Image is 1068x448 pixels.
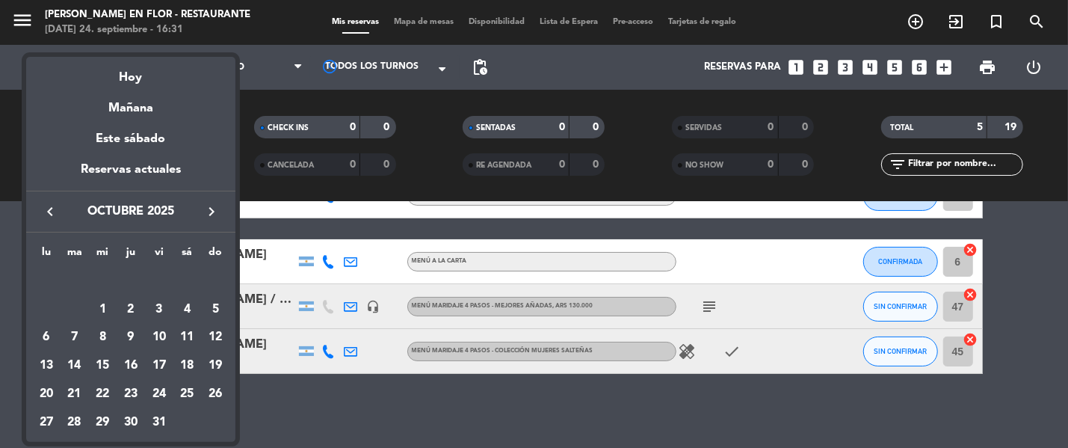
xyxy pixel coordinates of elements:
[173,380,202,408] td: 25 de octubre de 2025
[118,297,143,322] div: 2
[146,297,172,322] div: 3
[62,410,87,435] div: 28
[32,244,61,267] th: lunes
[61,244,89,267] th: martes
[34,325,59,350] div: 6
[90,325,115,350] div: 8
[117,295,145,324] td: 2 de octubre de 2025
[61,324,89,352] td: 7 de octubre de 2025
[145,324,173,352] td: 10 de octubre de 2025
[88,352,117,380] td: 15 de octubre de 2025
[145,408,173,437] td: 31 de octubre de 2025
[203,297,228,322] div: 5
[198,202,225,221] button: keyboard_arrow_right
[90,353,115,378] div: 15
[145,380,173,408] td: 24 de octubre de 2025
[203,381,228,407] div: 26
[32,408,61,437] td: 27 de octubre de 2025
[32,267,229,295] td: OCT.
[88,295,117,324] td: 1 de octubre de 2025
[146,381,172,407] div: 24
[117,408,145,437] td: 30 de octubre de 2025
[34,353,59,378] div: 13
[118,325,143,350] div: 9
[145,352,173,380] td: 17 de octubre de 2025
[173,352,202,380] td: 18 de octubre de 2025
[26,118,235,160] div: Este sábado
[201,244,229,267] th: domingo
[34,381,59,407] div: 20
[88,408,117,437] td: 29 de octubre de 2025
[26,160,235,191] div: Reservas actuales
[62,325,87,350] div: 7
[173,324,202,352] td: 11 de octubre de 2025
[201,352,229,380] td: 19 de octubre de 2025
[62,381,87,407] div: 21
[201,380,229,408] td: 26 de octubre de 2025
[90,381,115,407] div: 22
[117,244,145,267] th: jueves
[88,380,117,408] td: 22 de octubre de 2025
[174,325,200,350] div: 11
[173,295,202,324] td: 4 de octubre de 2025
[146,353,172,378] div: 17
[37,202,64,221] button: keyboard_arrow_left
[146,410,172,435] div: 31
[174,381,200,407] div: 25
[201,324,229,352] td: 12 de octubre de 2025
[88,244,117,267] th: miércoles
[118,381,143,407] div: 23
[32,380,61,408] td: 20 de octubre de 2025
[26,88,235,118] div: Mañana
[174,353,200,378] div: 18
[145,295,173,324] td: 3 de octubre de 2025
[117,352,145,380] td: 16 de octubre de 2025
[118,410,143,435] div: 30
[62,353,87,378] div: 14
[32,352,61,380] td: 13 de octubre de 2025
[41,203,59,221] i: keyboard_arrow_left
[34,410,59,435] div: 27
[117,380,145,408] td: 23 de octubre de 2025
[26,57,235,88] div: Hoy
[203,203,220,221] i: keyboard_arrow_right
[203,325,228,350] div: 12
[61,380,89,408] td: 21 de octubre de 2025
[90,410,115,435] div: 29
[32,324,61,352] td: 6 de octubre de 2025
[146,325,172,350] div: 10
[90,297,115,322] div: 1
[88,324,117,352] td: 8 de octubre de 2025
[203,353,228,378] div: 19
[201,295,229,324] td: 5 de octubre de 2025
[145,244,173,267] th: viernes
[173,244,202,267] th: sábado
[61,352,89,380] td: 14 de octubre de 2025
[118,353,143,378] div: 16
[61,408,89,437] td: 28 de octubre de 2025
[117,324,145,352] td: 9 de octubre de 2025
[64,202,198,221] span: octubre 2025
[174,297,200,322] div: 4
